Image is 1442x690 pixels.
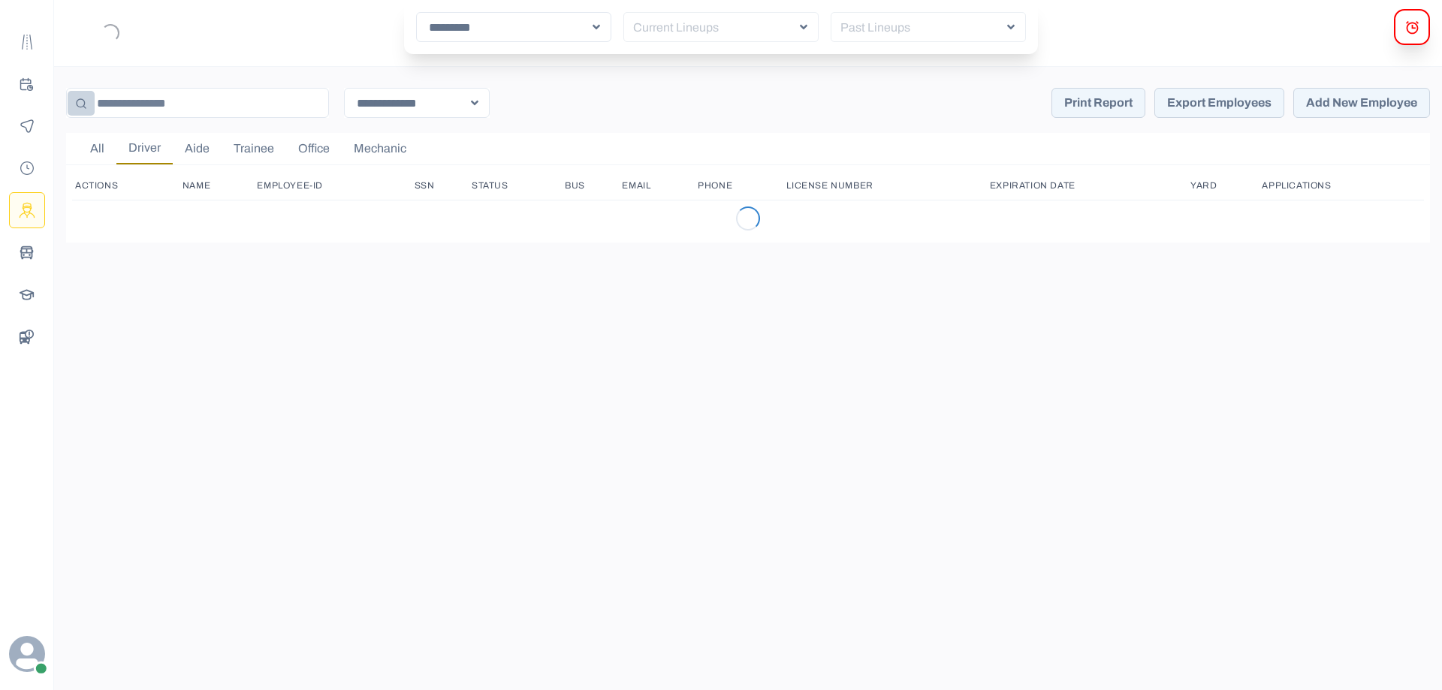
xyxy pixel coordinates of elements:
th: Email [619,171,695,200]
th: SSN [412,171,469,200]
p: Print Report [1064,95,1133,110]
p: Export Employees [1167,95,1272,110]
button: Monitoring [9,108,45,144]
button: Driver [116,133,173,164]
button: Aide [173,133,222,164]
button: Trainee [222,133,286,164]
button: Schools [9,276,45,312]
p: Past Lineups [834,19,1010,37]
button: Route Templates [9,24,45,60]
button: alerts Modal [1394,9,1430,45]
button: Print Report [1051,88,1145,118]
p: Current Lineups [627,19,803,37]
button: Add New Employee [1293,88,1430,118]
button: Planning [9,66,45,102]
th: Expiration Date [987,171,1187,200]
button: BusData [9,318,45,354]
th: License Number [783,171,986,200]
th: Actions [72,171,179,200]
button: Office [286,133,342,164]
th: Bus [562,171,619,200]
th: Applications [1259,171,1424,200]
button: Buses [9,234,45,270]
svg: avatar [9,636,45,672]
button: All [78,133,116,164]
p: Add New Employee [1306,95,1417,110]
th: Status [469,171,562,200]
button: Export Employees [1154,88,1284,118]
th: Yard [1187,171,1259,200]
th: Employee-ID [254,171,411,200]
button: Mechanic [342,133,418,164]
button: Payroll [9,150,45,186]
th: Phone [695,171,783,200]
button: Drivers [9,192,45,228]
th: Name [179,171,254,200]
